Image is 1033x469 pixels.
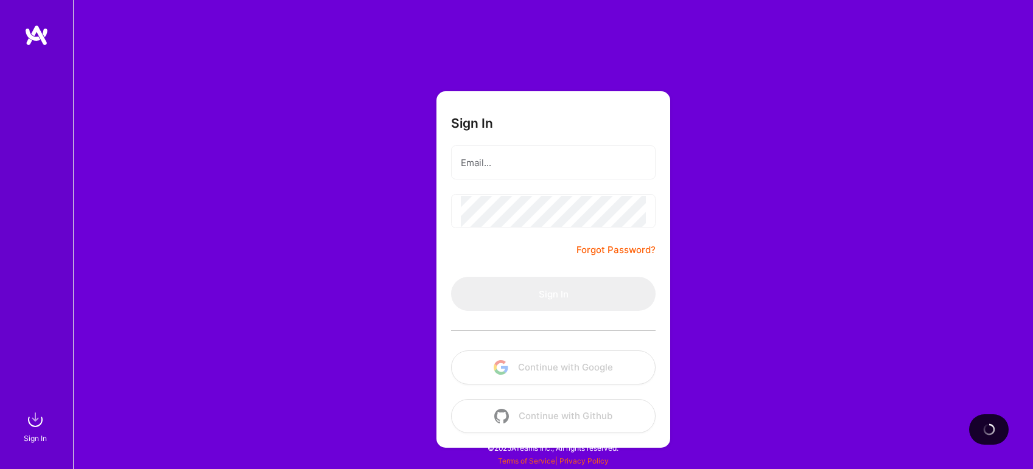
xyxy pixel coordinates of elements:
[451,277,656,311] button: Sign In
[26,408,47,445] a: sign inSign In
[451,399,656,433] button: Continue with Github
[559,456,609,465] a: Privacy Policy
[461,147,646,178] input: Email...
[24,24,49,46] img: logo
[23,408,47,432] img: sign in
[494,360,508,375] img: icon
[981,422,996,437] img: loading
[451,116,493,131] h3: Sign In
[73,433,1033,463] div: © 2025 ATeams Inc., All rights reserved.
[494,409,509,423] img: icon
[576,243,656,257] a: Forgot Password?
[451,350,656,384] button: Continue with Google
[498,456,555,465] a: Terms of Service
[498,456,609,465] span: |
[24,432,47,445] div: Sign In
